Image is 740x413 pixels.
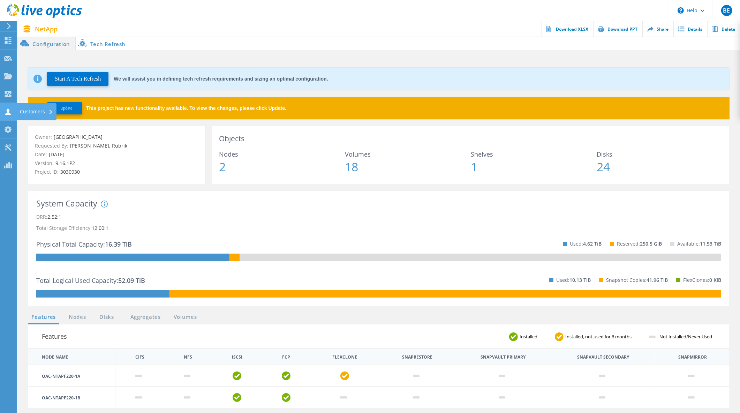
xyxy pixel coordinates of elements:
[640,240,662,247] span: 250.5 GiB
[219,133,723,144] h3: Objects
[36,223,721,234] p: Total Storage Efficiency:
[66,313,89,322] a: Nodes
[673,21,707,37] a: Details
[678,355,707,359] th: Snapmirror
[47,151,65,158] span: [DATE]
[35,142,198,150] p: Requested By:
[642,21,673,37] a: Share
[36,275,145,286] p: Total Logical Used Capacity:
[170,313,201,322] a: Volumes
[7,15,82,20] a: Live Optics Dashboard
[35,26,58,32] span: NetApp
[52,134,103,140] span: [GEOGRAPHIC_DATA]
[35,168,198,176] p: Project ID:
[86,106,286,111] span: This project has new functionality available. To view the changes, please click Update.
[583,240,602,247] span: 4.62 TiB
[570,238,602,249] p: Used:
[345,161,471,173] span: 18
[68,142,127,149] span: [PERSON_NAME], Rubrik
[35,159,198,167] p: Version:
[36,239,132,250] p: Physical Total Capacity:
[597,151,723,157] span: Disks
[677,238,721,249] p: Available:
[114,76,328,81] div: We will assist you in defining tech refresh requirements and sizing an optimal configuration.
[28,386,115,408] td: OAC-NTAPF220-1B
[542,21,593,37] a: Download XLSX
[219,161,345,173] span: 2
[597,161,723,173] span: 24
[35,151,198,158] p: Date:
[518,335,544,339] span: Installed
[135,355,144,359] th: CIFS
[282,355,290,359] th: FCP
[42,331,67,341] h3: Features
[47,213,61,220] span: 2.52:1
[658,335,719,339] span: Not Installed/Never Used
[647,277,668,283] span: 41.96 TiB
[564,335,639,339] span: Installed, not used for 6 months
[569,277,591,283] span: 10.13 TiB
[35,133,198,141] p: Owner:
[617,238,662,249] p: Reserved:
[678,7,684,14] svg: \n
[20,109,53,114] div: Customers
[471,161,597,173] span: 1
[345,151,471,157] span: Volumes
[709,277,721,283] span: 0 KiB
[47,72,108,86] button: Start A Tech Refresh
[36,199,97,208] h3: System Capacity
[593,21,642,37] a: Download PPT
[723,8,730,13] span: BE
[36,211,721,223] p: DRR:
[59,168,80,175] span: 3030930
[92,225,108,231] span: 12.00:1
[481,355,526,359] th: Snapvault Primary
[126,313,165,322] a: Aggregates
[232,355,242,359] th: iSCSI
[184,355,192,359] th: NFS
[556,275,591,286] p: Used:
[707,21,740,37] a: Delete
[577,355,629,359] th: Snapvault Secondary
[54,160,75,166] span: 9.16.1P2
[683,275,721,286] p: FlexClones:
[28,365,115,386] td: OAC-NTAPF220-1A
[471,151,597,157] span: Shelves
[332,355,357,359] th: FlexClone
[402,355,432,359] th: Snaprestore
[97,313,116,322] a: Disks
[47,102,82,114] button: Update
[219,151,345,157] span: Nodes
[700,240,721,247] span: 11.53 TiB
[28,348,115,365] th: Node Name
[118,276,145,285] span: 52.09 TiB
[28,313,59,322] a: Features
[60,106,73,111] span: Update
[606,275,668,286] p: Snapshot Copies:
